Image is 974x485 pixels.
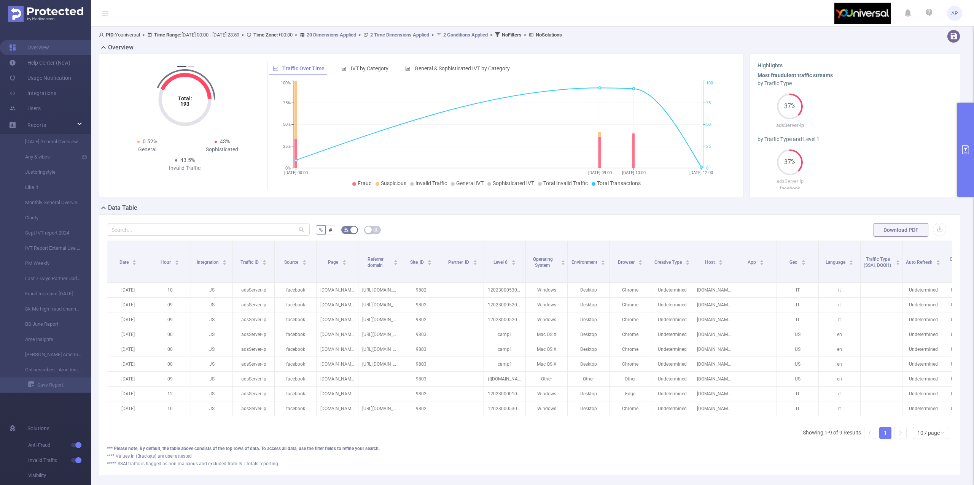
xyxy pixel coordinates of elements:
i: icon: down [940,431,945,436]
p: Undetermined [902,327,944,342]
i: icon: caret-down [760,262,764,264]
i: icon: caret-down [342,262,346,264]
i: icon: caret-down [849,262,853,264]
a: PM Weekly [15,256,82,271]
div: Invalid Traffic [147,164,222,172]
p: 09 [149,312,191,327]
span: Environment [571,260,598,265]
div: 10 / page [917,427,940,439]
p: Chrome [610,312,651,327]
h3: Highlights [758,62,952,70]
span: Source [284,260,299,265]
p: en [819,342,860,357]
a: Ame insights [15,332,82,347]
h2: Data Table [108,203,137,212]
b: Time Range: [154,32,181,38]
p: [DATE] [107,312,149,327]
b: PID: [106,32,115,38]
a: Reports [27,117,46,133]
i: icon: user [99,32,106,37]
p: Undetermined [651,327,693,342]
a: Clarity [15,210,82,225]
div: Sort [222,259,227,263]
span: # [329,227,332,233]
i: icon: caret-up [849,259,853,261]
p: JS [191,342,232,357]
p: 00 [149,327,191,342]
i: icon: caret-up [686,259,690,261]
p: Windows [526,312,567,327]
span: Creative Type [654,260,683,265]
span: % [319,227,323,233]
span: Page [328,260,339,265]
i: icon: caret-up [473,259,477,261]
p: Undetermined [651,283,693,297]
b: No Filters [502,32,522,38]
p: IT [777,298,818,312]
span: Language [826,260,847,265]
p: it [819,283,860,297]
div: Sort [175,259,179,263]
i: icon: caret-up [175,259,179,261]
tspan: 25 [706,144,711,149]
i: icon: caret-up [394,259,398,261]
tspan: 50 [706,122,711,127]
p: US [777,357,818,371]
div: by Traffic Type and Level 1 [758,135,952,143]
p: Desktop [568,327,609,342]
i: icon: caret-up [760,259,764,261]
span: 43.5% [180,157,195,163]
span: Invalid Traffic [28,453,91,468]
i: icon: caret-down [601,262,605,264]
p: adsServer-lp [233,372,274,386]
a: [DATE] General Overview [15,134,82,149]
tspan: 25% [283,144,291,149]
div: Sort [936,259,941,263]
div: Sort [718,259,723,263]
p: Windows [526,298,567,312]
p: [DOMAIN_NAME] [317,357,358,371]
div: Sort [685,259,690,263]
p: IT [777,283,818,297]
span: Host [705,260,716,265]
p: JS [191,283,232,297]
p: [DOMAIN_NAME] [693,283,735,297]
i: icon: caret-down [263,262,267,264]
i: icon: bg-colors [344,227,349,232]
p: facebook [275,312,316,327]
p: 9803 [400,327,442,342]
span: Browser [618,260,636,265]
tspan: 75% [283,100,291,105]
p: Undetermined [651,342,693,357]
div: Sort [759,259,764,263]
span: Geo [789,260,799,265]
a: Monthly General Overview JS Yahoo [15,195,82,210]
span: Anti-Fraud [28,437,91,453]
u: 2 Conditions Applied [443,32,488,38]
p: Chrome [610,298,651,312]
p: [DOMAIN_NAME] [693,327,735,342]
a: IVT Report External Use Last 7 days UTC+1 [15,241,82,256]
span: Date [119,260,130,265]
i: icon: caret-down [638,262,643,264]
p: Desktop [568,342,609,357]
a: Sept IVT report 2024 [15,225,82,241]
span: 0.52% [143,138,157,144]
p: JS [191,298,232,312]
u: 2 Time Dimensions Applied [370,32,429,38]
i: icon: caret-up [561,259,565,261]
p: Mac OS X [526,327,567,342]
span: Operating System [533,257,553,268]
div: Sort [393,259,398,263]
i: icon: caret-up [302,259,306,261]
p: Undetermined [902,298,944,312]
p: [DOMAIN_NAME] [693,357,735,371]
tspan: [DATE] 12:00 [689,170,713,175]
p: 00 [149,357,191,371]
p: Chrome [610,283,651,297]
span: AP [951,6,958,21]
i: icon: caret-down [132,262,137,264]
button: 1 [177,66,186,67]
p: camp1 [484,327,525,342]
span: Invalid Traffic [415,180,447,186]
